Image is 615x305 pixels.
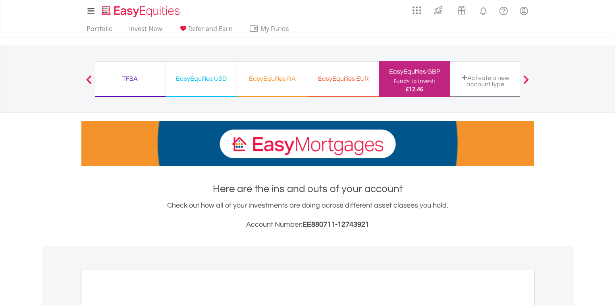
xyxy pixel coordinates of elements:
[175,25,236,37] a: Refer and Earn
[473,2,494,18] a: Notifications
[171,73,232,84] div: EasyEquities USD
[126,25,165,37] a: Invest Now
[455,74,516,87] div: Activate a new account type
[100,5,183,18] img: EasyEquities_Logo.png
[81,121,534,166] img: EasyMortage Promotion Banner
[518,79,534,87] button: Next
[406,85,423,93] span: £12.46
[413,6,421,15] img: grid-menu-icon.svg
[81,200,534,230] div: Check out how all of your investments are doing across different asset classes you hold.
[384,66,445,77] div: EasyEquities GBP
[100,73,161,84] div: TFSA
[83,25,116,37] a: Portfolio
[249,23,301,34] span: My Funds
[81,182,534,196] h1: Here are the ins and outs of your account
[494,2,514,18] a: FAQ's and Support
[432,4,445,17] img: thrive-v2.svg
[393,77,436,85] div: Funds to invest:
[450,2,473,17] a: Vouchers
[188,24,233,33] span: Refer and Earn
[242,73,303,84] div: EasyEquities RA
[455,4,468,17] img: vouchers-v2.svg
[514,2,534,19] a: My Profile
[81,219,534,230] h3: Account Number:
[407,2,426,15] a: AppsGrid
[98,2,183,18] a: Home page
[81,79,97,87] button: Previous
[313,73,374,84] div: EasyEquities EUR
[303,221,369,228] span: EE880711-12743921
